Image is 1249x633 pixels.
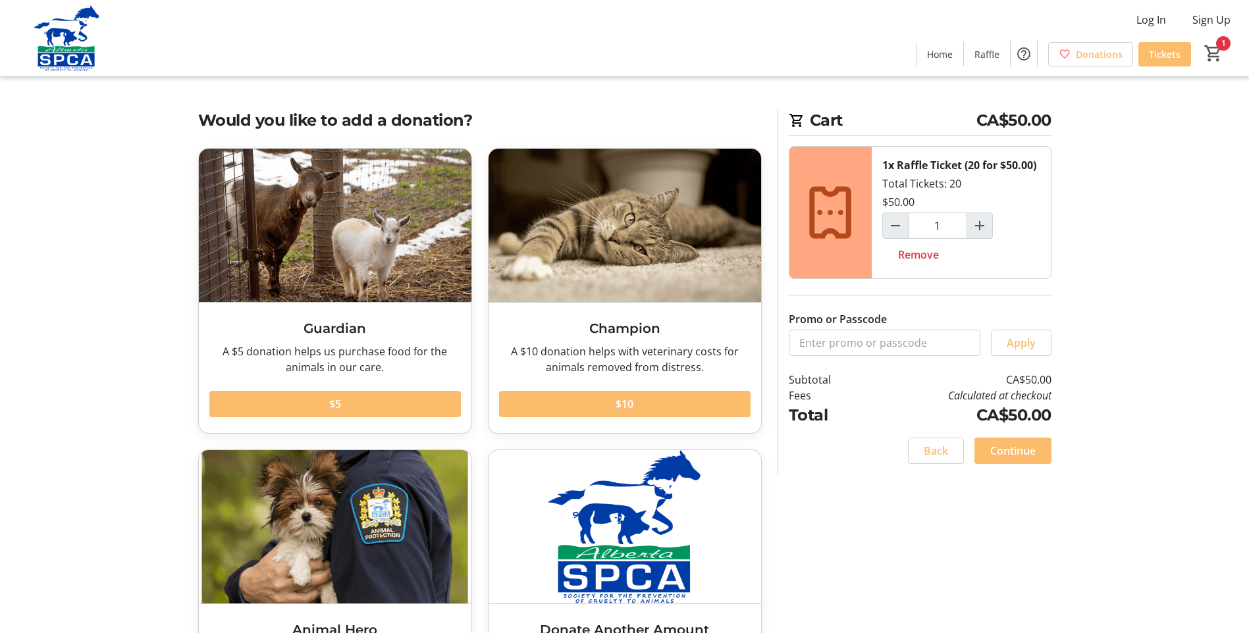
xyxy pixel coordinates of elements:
td: Calculated at checkout [864,388,1051,403]
td: Total [789,403,865,427]
button: $10 [499,391,751,417]
span: Home [927,47,953,61]
button: $5 [209,391,461,417]
a: Raffle [964,42,1010,66]
img: Animal Hero [199,450,471,603]
img: Champion [489,149,761,302]
span: Log In [1136,12,1166,28]
span: $10 [616,396,633,412]
img: Donate Another Amount [489,450,761,603]
input: Enter promo or passcode [789,330,980,356]
td: CA$50.00 [864,372,1051,388]
button: Increment by one [967,213,992,238]
a: Tickets [1138,42,1191,66]
span: Donations [1076,47,1123,61]
div: A $10 donation helps with veterinary costs for animals removed from distress. [499,343,751,375]
td: Fees [789,388,865,403]
span: Apply [1007,335,1036,351]
div: 1x Raffle Ticket (20 for $50.00) [882,157,1036,173]
img: Guardian [199,149,471,302]
span: CA$50.00 [976,109,1051,132]
span: Raffle [974,47,999,61]
h3: Champion [499,318,751,338]
button: Continue [974,438,1051,464]
span: Sign Up [1192,12,1231,28]
span: Continue [990,443,1036,459]
span: Tickets [1149,47,1181,61]
button: Remove [882,241,955,268]
h3: Guardian [209,318,461,338]
h2: Cart [789,109,1051,136]
button: Apply [991,330,1051,356]
input: Raffle Ticket (20 for $50.00) Quantity [908,213,967,239]
button: Sign Up [1182,9,1241,30]
button: Help [1011,41,1037,67]
div: A $5 donation helps us purchase food for the animals in our care. [209,343,461,375]
span: $5 [329,396,341,412]
span: Back [924,443,948,459]
label: Promo or Passcode [789,311,887,327]
button: Log In [1126,9,1177,30]
h2: Would you like to add a donation? [198,109,762,132]
button: Back [908,438,964,464]
a: Home [917,42,963,66]
div: $50.00 [882,194,915,210]
span: Remove [898,247,939,263]
a: Donations [1048,42,1133,66]
td: CA$50.00 [864,403,1051,427]
button: Cart [1202,41,1225,65]
div: Total Tickets: 20 [872,147,1051,278]
button: Decrement by one [883,213,908,238]
img: Alberta SPCA's Logo [8,5,125,71]
td: Subtotal [789,372,865,388]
